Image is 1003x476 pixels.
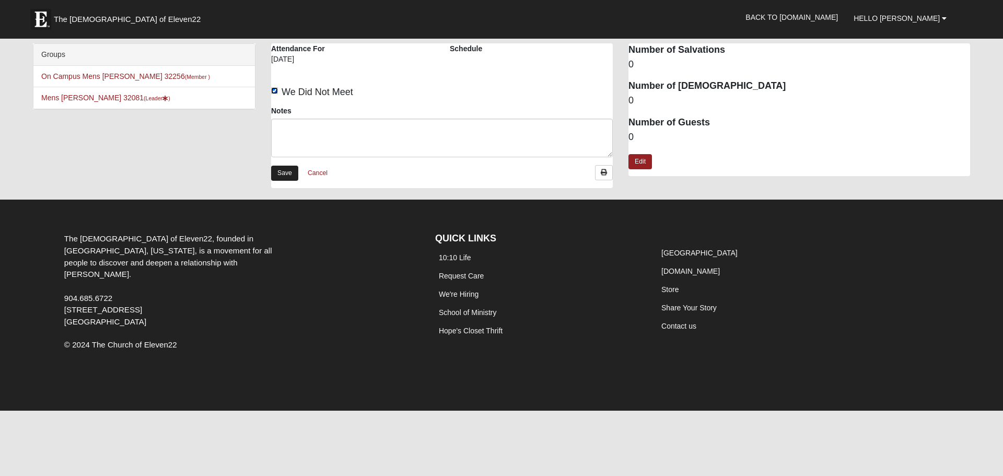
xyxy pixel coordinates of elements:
[661,249,738,257] a: [GEOGRAPHIC_DATA]
[41,94,170,102] a: Mens [PERSON_NAME] 32081(Leader)
[628,94,970,108] dd: 0
[271,87,278,94] input: We Did Not Meet
[271,166,298,181] a: Save
[628,58,970,72] dd: 0
[282,87,353,97] span: We Did Not Meet
[439,290,479,298] a: We're Hiring
[33,44,255,66] div: Groups
[439,253,471,262] a: 10:10 Life
[64,340,177,349] span: © 2024 The Church of Eleven22
[450,43,482,54] label: Schedule
[41,72,210,80] a: On Campus Mens [PERSON_NAME] 32256(Member )
[738,4,846,30] a: Back to [DOMAIN_NAME]
[628,154,652,169] a: Edit
[54,14,201,25] span: The [DEMOGRAPHIC_DATA] of Eleven22
[854,14,940,22] span: Hello [PERSON_NAME]
[439,327,503,335] a: Hope's Closet Thrift
[661,322,696,330] a: Contact us
[439,308,496,317] a: School of Ministry
[185,74,210,80] small: (Member )
[25,4,234,30] a: The [DEMOGRAPHIC_DATA] of Eleven22
[144,95,170,101] small: (Leader )
[846,5,954,31] a: Hello [PERSON_NAME]
[30,9,51,30] img: Eleven22 logo
[595,165,613,180] a: Print Attendance Roster
[64,317,146,326] span: [GEOGRAPHIC_DATA]
[661,304,717,312] a: Share Your Story
[661,267,720,275] a: [DOMAIN_NAME]
[628,79,970,93] dt: Number of [DEMOGRAPHIC_DATA]
[628,131,970,144] dd: 0
[271,106,291,116] label: Notes
[271,43,325,54] label: Attendance For
[628,43,970,57] dt: Number of Salvations
[271,54,345,72] div: [DATE]
[661,285,679,294] a: Store
[56,233,304,328] div: The [DEMOGRAPHIC_DATA] of Eleven22, founded in [GEOGRAPHIC_DATA], [US_STATE], is a movement for a...
[435,233,642,245] h4: QUICK LINKS
[628,116,970,130] dt: Number of Guests
[439,272,484,280] a: Request Care
[301,165,334,181] a: Cancel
